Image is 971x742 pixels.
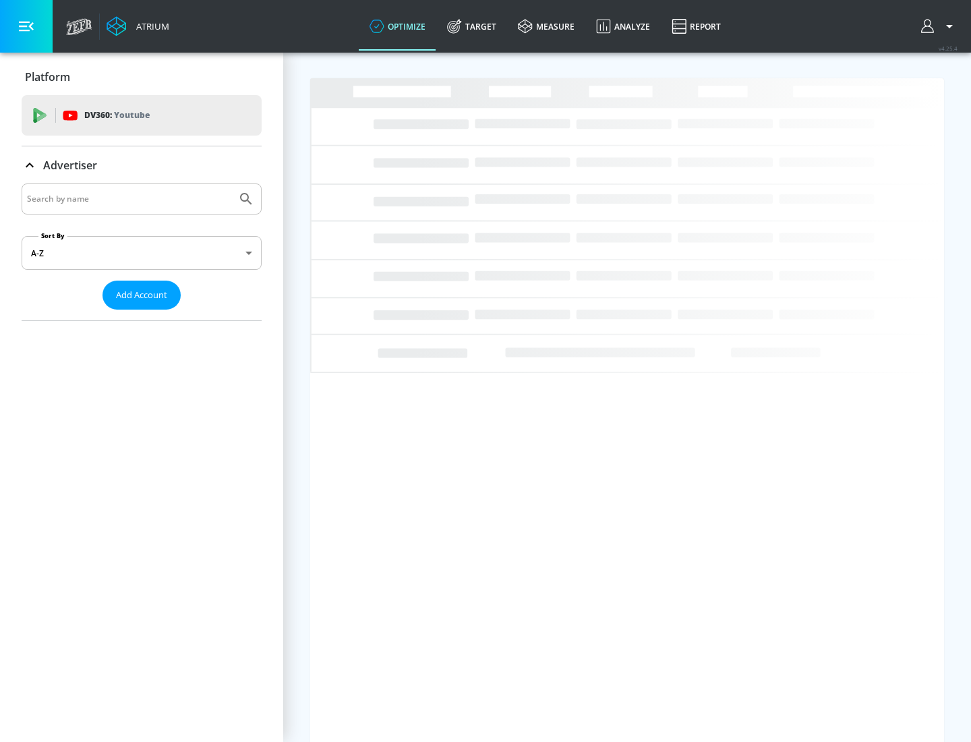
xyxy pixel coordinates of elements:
p: Youtube [114,108,150,122]
nav: list of Advertiser [22,310,262,320]
div: Atrium [131,20,169,32]
a: Report [661,2,732,51]
p: Platform [25,69,70,84]
button: Add Account [102,281,181,310]
a: optimize [359,2,436,51]
div: Advertiser [22,183,262,320]
label: Sort By [38,231,67,240]
p: Advertiser [43,158,97,173]
a: measure [507,2,585,51]
div: DV360: Youtube [22,95,262,136]
span: v 4.25.4 [939,45,958,52]
a: Atrium [107,16,169,36]
div: Platform [22,58,262,96]
p: DV360: [84,108,150,123]
div: Advertiser [22,146,262,184]
span: Add Account [116,287,167,303]
input: Search by name [27,190,231,208]
a: Analyze [585,2,661,51]
a: Target [436,2,507,51]
div: A-Z [22,236,262,270]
